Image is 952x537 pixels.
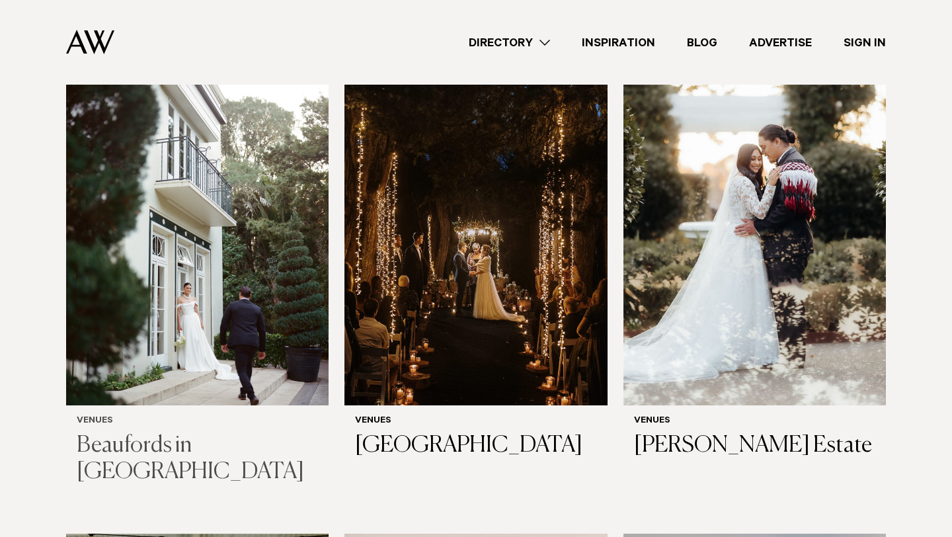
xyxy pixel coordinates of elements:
img: Bride and groom posing outside homestead [66,53,329,405]
a: Bride and groom posing outside homestead Venues Beaufords in [GEOGRAPHIC_DATA] [66,53,329,497]
a: Blog [671,34,733,52]
h3: [PERSON_NAME] Estate [634,433,875,460]
h3: [GEOGRAPHIC_DATA] [355,433,596,460]
a: Directory [453,34,566,52]
h6: Venues [355,416,596,427]
a: Advertise [733,34,828,52]
a: Inspiration [566,34,671,52]
img: Auckland Weddings Venues | Kumeu Valley Estate [344,53,607,405]
a: Auckland Weddings Venues | Allely Estate Venues [PERSON_NAME] Estate [623,53,886,470]
a: Sign In [828,34,902,52]
img: Auckland Weddings Logo [66,30,114,54]
h6: Venues [634,416,875,427]
a: Auckland Weddings Venues | Kumeu Valley Estate Venues [GEOGRAPHIC_DATA] [344,53,607,470]
img: Auckland Weddings Venues | Allely Estate [623,53,886,405]
h3: Beaufords in [GEOGRAPHIC_DATA] [77,433,318,487]
h6: Venues [77,416,318,427]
